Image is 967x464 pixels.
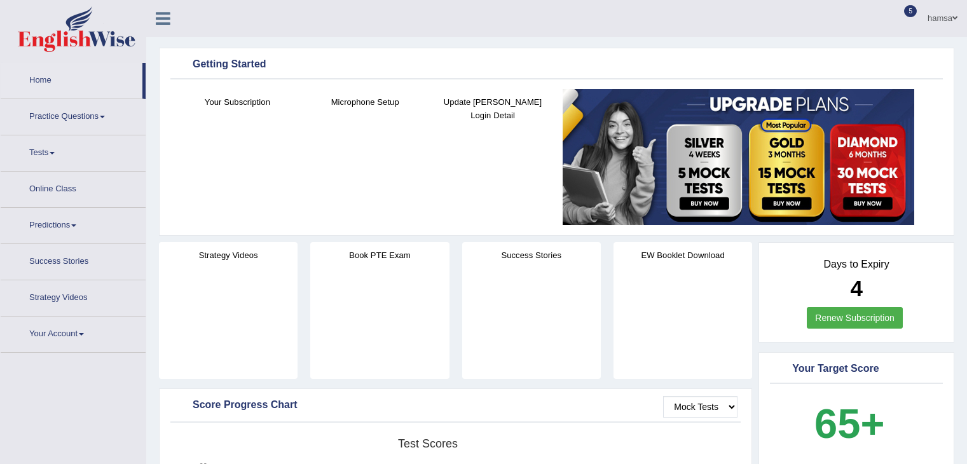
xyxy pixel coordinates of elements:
[773,259,940,270] h4: Days to Expiry
[1,244,146,276] a: Success Stories
[563,89,914,225] img: small5.jpg
[807,307,903,329] a: Renew Subscription
[1,280,146,312] a: Strategy Videos
[174,55,940,74] div: Getting Started
[174,396,737,415] div: Score Progress Chart
[1,172,146,203] a: Online Class
[398,437,458,450] tspan: Test scores
[1,63,142,95] a: Home
[850,276,862,301] b: 4
[308,95,423,109] h4: Microphone Setup
[462,249,601,262] h4: Success Stories
[435,95,551,122] h4: Update [PERSON_NAME] Login Detail
[614,249,752,262] h4: EW Booklet Download
[1,317,146,348] a: Your Account
[814,400,884,447] b: 65+
[773,360,940,379] div: Your Target Score
[1,135,146,167] a: Tests
[1,99,146,131] a: Practice Questions
[180,95,295,109] h4: Your Subscription
[159,249,298,262] h4: Strategy Videos
[1,208,146,240] a: Predictions
[904,5,917,17] span: 5
[310,249,449,262] h4: Book PTE Exam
